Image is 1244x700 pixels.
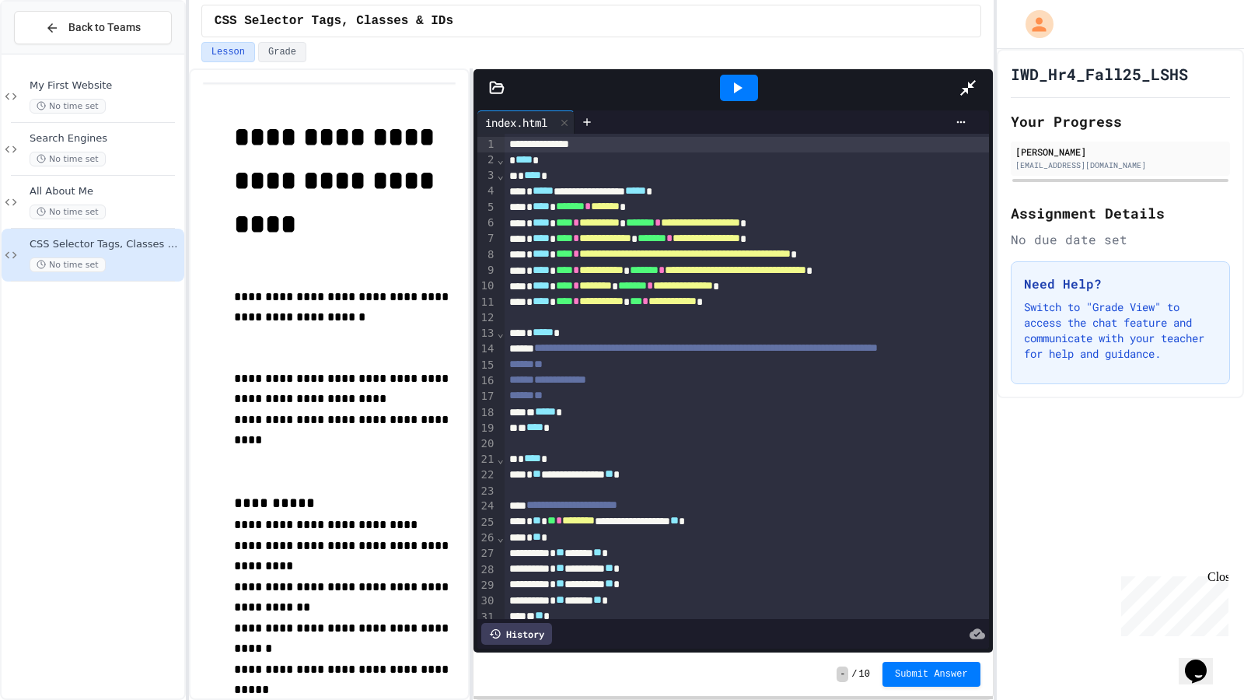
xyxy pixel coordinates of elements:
[477,373,497,389] div: 16
[477,593,497,609] div: 30
[1009,6,1057,42] div: My Account
[496,453,504,465] span: Fold line
[477,110,575,134] div: index.html
[477,295,497,310] div: 11
[477,484,497,499] div: 23
[6,6,107,99] div: Chat with us now!Close
[895,668,968,681] span: Submit Answer
[477,200,497,215] div: 5
[30,152,106,166] span: No time set
[477,231,497,247] div: 7
[1024,275,1217,293] h3: Need Help?
[851,668,857,681] span: /
[30,99,106,114] span: No time set
[477,578,497,593] div: 29
[477,546,497,562] div: 27
[1015,145,1225,159] div: [PERSON_NAME]
[477,467,497,483] div: 22
[477,530,497,546] div: 26
[496,531,504,544] span: Fold line
[477,436,497,452] div: 20
[477,562,497,578] div: 28
[30,238,181,251] span: CSS Selector Tags, Classes & IDs
[477,326,497,341] div: 13
[14,11,172,44] button: Back to Teams
[477,515,497,530] div: 25
[1011,202,1230,224] h2: Assignment Details
[477,405,497,421] div: 18
[1011,110,1230,132] h2: Your Progress
[477,137,497,152] div: 1
[30,205,106,219] span: No time set
[1179,638,1228,684] iframe: chat widget
[477,610,497,625] div: 31
[837,667,848,682] span: -
[882,662,980,687] button: Submit Answer
[477,452,497,467] div: 21
[1011,230,1230,249] div: No due date set
[201,42,255,62] button: Lesson
[481,623,552,645] div: History
[496,327,504,339] span: Fold line
[1011,63,1188,85] h1: IWD_Hr4_Fall25_LSHS
[215,12,453,30] span: CSS Selector Tags, Classes & IDs
[477,421,497,436] div: 19
[859,668,870,681] span: 10
[1015,159,1225,171] div: [EMAIL_ADDRESS][DOMAIN_NAME]
[477,341,497,357] div: 14
[30,79,181,93] span: My First Website
[477,184,497,199] div: 4
[477,499,497,514] div: 24
[258,42,306,62] button: Grade
[477,263,497,278] div: 9
[477,114,555,131] div: index.html
[477,215,497,231] div: 6
[477,389,497,404] div: 17
[477,310,497,326] div: 12
[1115,570,1228,636] iframe: chat widget
[477,358,497,373] div: 15
[30,257,106,272] span: No time set
[477,152,497,168] div: 2
[1024,299,1217,362] p: Switch to "Grade View" to access the chat feature and communicate with your teacher for help and ...
[496,153,504,166] span: Fold line
[477,278,497,294] div: 10
[477,247,497,263] div: 8
[477,168,497,184] div: 3
[30,132,181,145] span: Search Engines
[496,169,504,181] span: Fold line
[68,19,141,36] span: Back to Teams
[30,185,181,198] span: All About Me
